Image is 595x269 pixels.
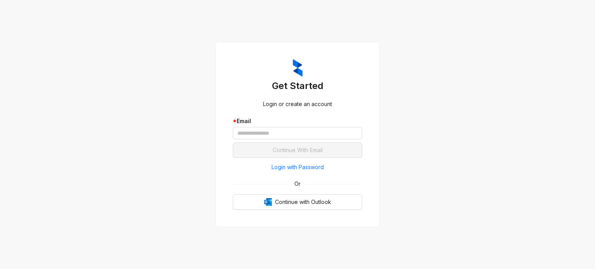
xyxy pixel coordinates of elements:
button: Continue With Email [233,142,362,158]
img: Outlook [264,198,272,206]
h3: Get Started [233,80,362,92]
button: Login with Password [233,161,362,173]
div: Email [233,117,362,125]
span: Or [289,180,306,188]
div: Login or create an account [233,100,362,108]
img: ZumaIcon [293,59,303,77]
span: Login with Password [272,163,324,171]
span: Continue with Outlook [275,198,331,206]
button: OutlookContinue with Outlook [233,194,362,210]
